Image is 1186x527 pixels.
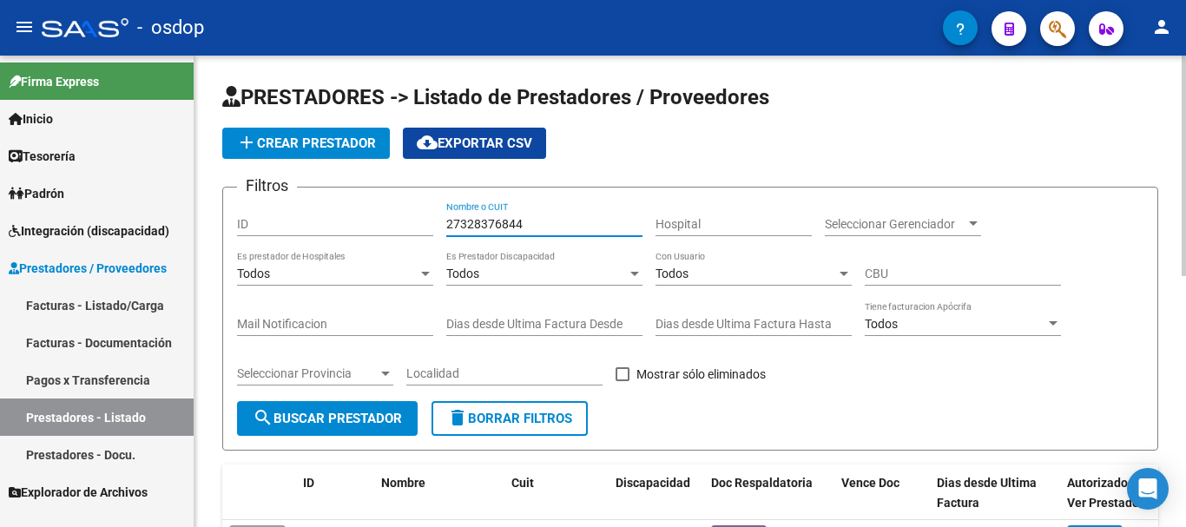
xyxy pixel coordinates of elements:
span: Inicio [9,109,53,128]
span: Discapacidad [616,476,690,490]
mat-icon: search [253,407,273,428]
span: Todos [656,267,689,280]
datatable-header-cell: Cuit [504,464,609,522]
span: Todos [865,317,898,331]
datatable-header-cell: Doc Respaldatoria [704,464,834,522]
mat-icon: delete [447,407,468,428]
span: PRESTADORES -> Listado de Prestadores / Proveedores [222,85,769,109]
datatable-header-cell: Discapacidad [609,464,704,522]
button: Borrar Filtros [432,401,588,436]
span: Nombre [381,476,425,490]
span: Integración (discapacidad) [9,221,169,240]
span: Seleccionar Gerenciador [825,217,965,232]
span: Crear Prestador [236,135,376,151]
span: Dias desde Ultima Factura [937,476,1037,510]
span: Firma Express [9,72,99,91]
span: Prestadores / Proveedores [9,259,167,278]
span: Vence Doc [841,476,899,490]
span: Explorador de Archivos [9,483,148,502]
span: Cuit [511,476,534,490]
span: Doc Respaldatoria [711,476,813,490]
span: Seleccionar Provincia [237,366,378,381]
span: Buscar Prestador [253,411,402,426]
span: Borrar Filtros [447,411,572,426]
button: Crear Prestador [222,128,390,159]
datatable-header-cell: Autorizados a Ver Prestador [1060,464,1156,522]
div: Open Intercom Messenger [1127,468,1169,510]
span: Mostrar sólo eliminados [636,364,766,385]
span: - osdop [137,9,204,47]
h3: Filtros [237,174,297,198]
span: Padrón [9,184,64,203]
span: Todos [237,267,270,280]
datatable-header-cell: Vence Doc [834,464,930,522]
datatable-header-cell: Dias desde Ultima Factura [930,464,1060,522]
mat-icon: cloud_download [417,132,438,153]
span: Autorizados a Ver Prestador [1067,476,1143,510]
span: ID [303,476,314,490]
span: Tesorería [9,147,76,166]
mat-icon: person [1151,16,1172,37]
mat-icon: add [236,132,257,153]
button: Exportar CSV [403,128,546,159]
button: Buscar Prestador [237,401,418,436]
mat-icon: menu [14,16,35,37]
span: Exportar CSV [417,135,532,151]
datatable-header-cell: ID [296,464,374,522]
datatable-header-cell: Nombre [374,464,504,522]
span: Todos [446,267,479,280]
